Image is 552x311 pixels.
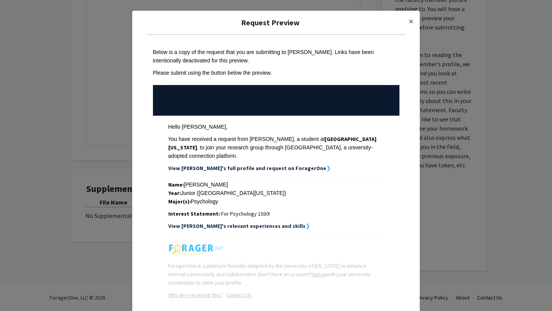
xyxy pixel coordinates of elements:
[168,181,184,188] strong: Name:
[223,291,251,298] a: Opens in a new tab
[311,271,326,278] a: Sign in
[6,277,33,305] iframe: Chat
[409,15,414,27] span: ×
[168,223,306,229] strong: View [PERSON_NAME]'s relevant experiences and skills
[168,189,384,197] div: Junior ([GEOGRAPHIC_DATA][US_STATE])
[138,17,402,28] h5: Request Preview
[306,223,310,229] strong: ❯
[227,291,251,298] u: Contact Us
[153,69,399,77] div: Please submit using the button below the preview.
[221,210,270,217] span: For Psychology 1030!
[402,11,420,32] button: Close
[168,291,223,298] u: Why am I receiving this?
[168,210,220,217] strong: Interest Statement:
[168,262,371,286] span: ForagerOne is a platform formally adopted by the University of [US_STATE] to enhance internal con...
[168,135,384,160] div: You have received a request from [PERSON_NAME], a student at , to join your research group throug...
[168,291,223,298] a: Opens in a new tab
[168,165,326,172] strong: View [PERSON_NAME]'s full profile and request on ForagerOne
[168,180,384,189] div: [PERSON_NAME]
[168,198,191,205] strong: Major(s):
[168,190,181,196] strong: Year:
[168,197,384,206] div: Psychology
[326,165,331,172] strong: ❯
[168,123,384,131] div: Hello [PERSON_NAME],
[153,48,399,65] div: Below is a copy of the request that you are submitting to [PERSON_NAME]. Links have been intentio...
